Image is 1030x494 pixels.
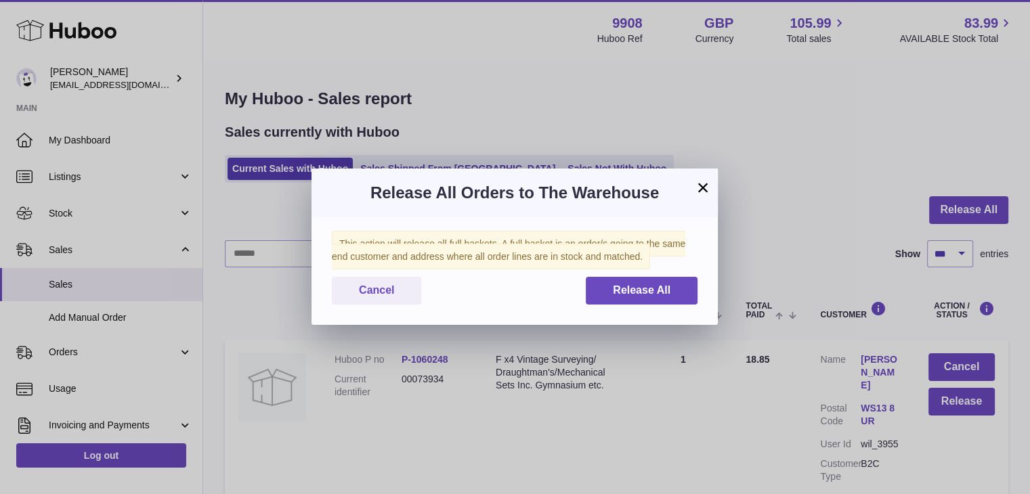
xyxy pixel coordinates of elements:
span: This action will release all full baskets. A full basket is an order/s going to the same end cust... [332,231,685,269]
h3: Release All Orders to The Warehouse [332,182,698,204]
button: Cancel [332,277,421,305]
button: Release All [586,277,698,305]
button: × [695,179,711,196]
span: Release All [613,284,670,296]
span: Cancel [359,284,394,296]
